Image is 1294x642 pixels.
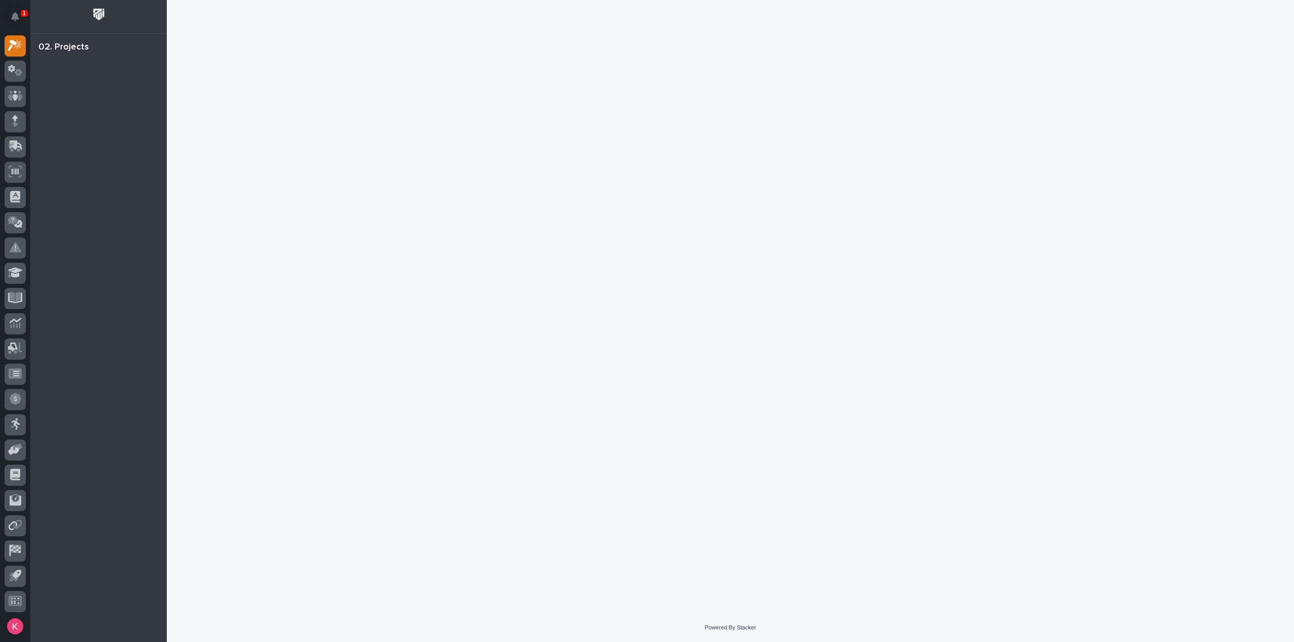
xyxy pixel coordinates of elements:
button: Notifications [5,6,26,27]
div: Notifications1 [13,12,26,28]
a: Powered By Stacker [705,624,756,630]
div: 02. Projects [38,42,89,53]
img: Workspace Logo [89,5,108,24]
p: 1 [22,10,26,17]
button: users-avatar [5,616,26,637]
